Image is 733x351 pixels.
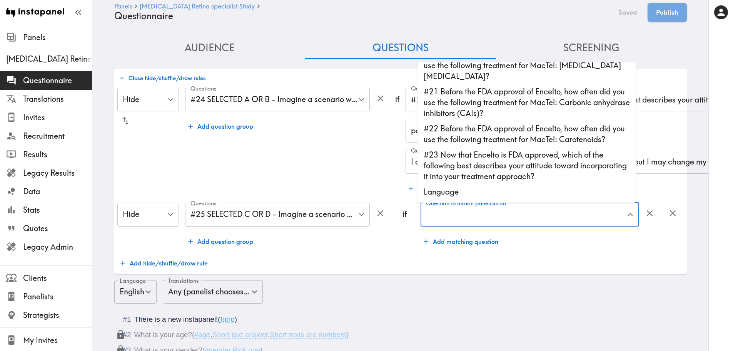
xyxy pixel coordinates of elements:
li: #21 Before the FDA approval of Encelto, how often did you use the following treatment for MacTel:... [417,84,636,121]
button: Add question group [185,234,256,249]
span: Quotes [23,223,92,234]
span: ) [235,315,237,323]
span: Strategists [23,310,92,321]
a: Panels [114,3,132,10]
span: Intro [220,315,235,323]
label: Question to match panelists on [426,199,506,208]
label: Questions [190,199,217,208]
li: Language [417,184,636,200]
label: Translations [168,277,199,285]
span: Recruitment [23,131,92,141]
button: Close hide/shuffle/draw rules [117,72,208,85]
button: Close [624,208,636,220]
p: if [395,94,399,105]
span: Questionnaire [23,75,92,86]
h4: Questionnaire [114,10,608,22]
li: #23 Now that Encelto is FDA approved, which of the following best describes your attitude toward ... [417,147,636,184]
span: , [210,331,212,339]
div: English [114,280,157,304]
button: Add hide/shuffle/draw rule [117,255,211,271]
div: #24 SELECTED A OR B - Imagine a scenario where you have a patient with MacTel whom you are observ... [185,88,370,112]
div: panelist answers with [406,119,513,143]
button: Screening [496,37,687,59]
button: Audience [114,37,305,59]
span: Short texts are numbers [270,331,346,339]
a: [MEDICAL_DATA] Retina specialist Study [140,3,255,10]
label: Question options [411,146,454,155]
span: #age [194,331,210,339]
span: My Invites [23,335,92,346]
span: What is your age? [134,331,192,339]
span: Panelists [23,291,92,302]
span: Translations [23,94,92,104]
div: Hide [117,88,179,112]
span: There is a new instapanel! [134,315,218,323]
span: Data [23,186,92,197]
div: Macular Telangiectasia Retina specialist Study [6,54,92,64]
li: #22 Before the FDA approval of Encelto, how often did you use the following treatment for MacTel:... [417,121,636,147]
span: Legacy Admin [23,242,92,252]
div: #25 SELECTED C OR D - Imagine a scenario where you have a patient with MacTel whom you are observ... [185,203,370,227]
span: ( [192,331,194,339]
button: Add matching question [421,234,501,249]
span: , [268,331,270,339]
label: Question to match panelists on [411,84,491,93]
span: Invites [23,112,92,123]
button: Questions [305,37,496,59]
button: Publish [648,3,687,22]
label: Questions [190,84,217,93]
span: ( [218,315,220,323]
span: Panels [23,32,92,43]
button: Add matching question [406,181,486,196]
li: #20 Before the FDA approval of Encelto, how often did you use the following treatment for MacTel:... [417,47,636,84]
div: Hide [117,203,179,227]
span: Legacy Results [23,168,92,178]
span: [MEDICAL_DATA] Retina specialist Study [6,54,92,64]
span: Results [23,149,92,160]
button: Add question group [185,119,256,134]
div: Questionnaire Audience/Questions/Screening Tab Navigation [114,37,687,59]
label: Language [120,277,146,285]
div: Any (panelist chooses any language Instapanel supports, and the questionnaire is auto-translated) [163,280,263,304]
span: Stats [23,205,92,215]
p: if [402,209,407,220]
span: ) [346,331,349,339]
span: Short text answer [212,331,268,339]
span: Clients [23,273,92,284]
